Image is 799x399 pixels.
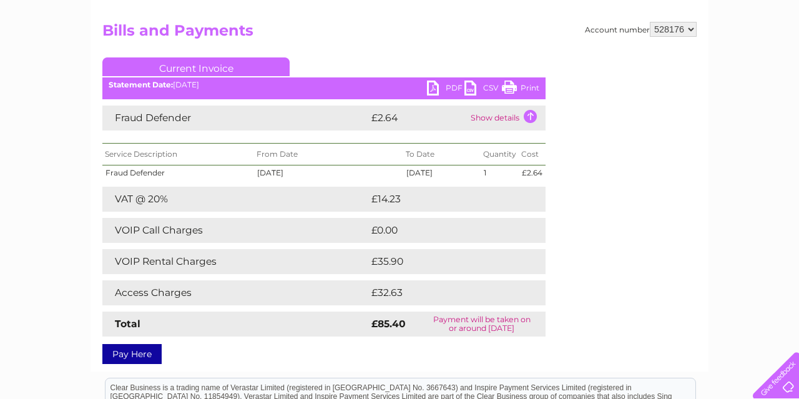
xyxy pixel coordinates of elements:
[610,53,638,62] a: Energy
[645,53,683,62] a: Telecoms
[368,187,519,212] td: £14.23
[254,165,403,180] td: [DATE]
[481,144,519,165] th: Quantity
[102,81,546,89] div: [DATE]
[758,53,787,62] a: Log out
[115,318,140,330] strong: Total
[102,280,368,305] td: Access Charges
[371,318,406,330] strong: £85.40
[368,280,520,305] td: £32.63
[109,80,173,89] b: Statement Date:
[254,144,403,165] th: From Date
[368,249,521,274] td: £35.90
[502,81,539,99] a: Print
[102,22,697,46] h2: Bills and Payments
[102,344,162,364] a: Pay Here
[28,32,92,71] img: logo.png
[690,53,708,62] a: Blog
[579,53,603,62] a: Water
[102,144,254,165] th: Service Description
[585,22,697,37] div: Account number
[468,106,546,131] td: Show details
[403,144,481,165] th: To Date
[102,218,368,243] td: VOIP Call Charges
[464,81,502,99] a: CSV
[102,187,368,212] td: VAT @ 20%
[102,165,254,180] td: Fraud Defender
[716,53,747,62] a: Contact
[102,249,368,274] td: VOIP Rental Charges
[102,57,290,76] a: Current Invoice
[481,165,519,180] td: 1
[519,144,546,165] th: Cost
[418,312,546,337] td: Payment will be taken on or around [DATE]
[427,81,464,99] a: PDF
[368,218,517,243] td: £0.00
[105,7,695,61] div: Clear Business is a trading name of Verastar Limited (registered in [GEOGRAPHIC_DATA] No. 3667643...
[102,106,368,131] td: Fraud Defender
[564,6,650,22] a: 0333 014 3131
[519,165,546,180] td: £2.64
[368,106,468,131] td: £2.64
[403,165,481,180] td: [DATE]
